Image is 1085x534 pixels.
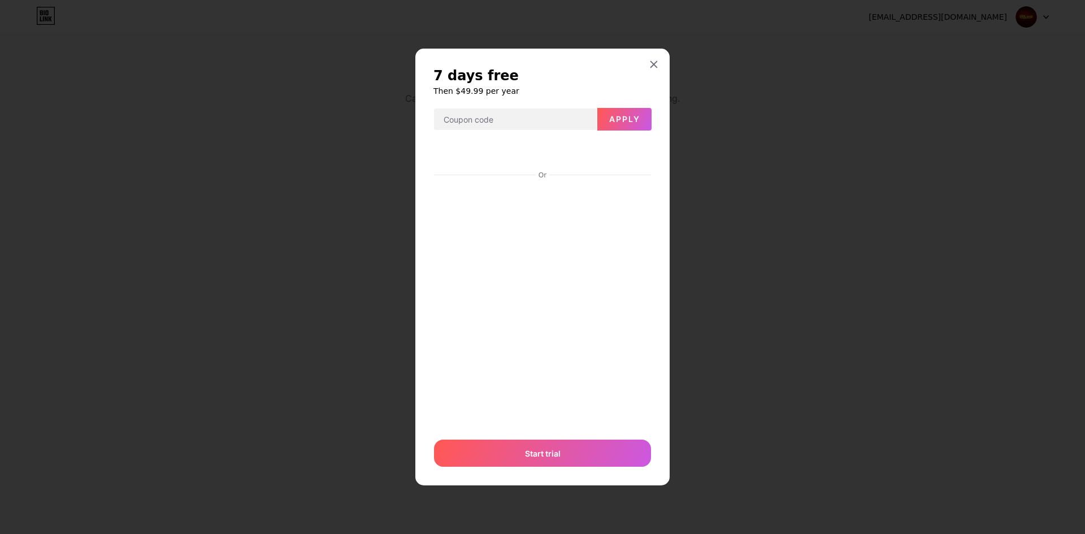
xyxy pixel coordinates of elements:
[433,85,652,97] h6: Then $49.99 per year
[432,181,653,429] iframe: Secure payment input frame
[433,67,519,85] span: 7 days free
[434,140,651,167] iframe: Secure payment button frame
[536,171,549,180] div: Or
[609,114,640,124] span: Apply
[434,108,597,131] input: Coupon code
[525,448,561,459] span: Start trial
[597,108,652,131] button: Apply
